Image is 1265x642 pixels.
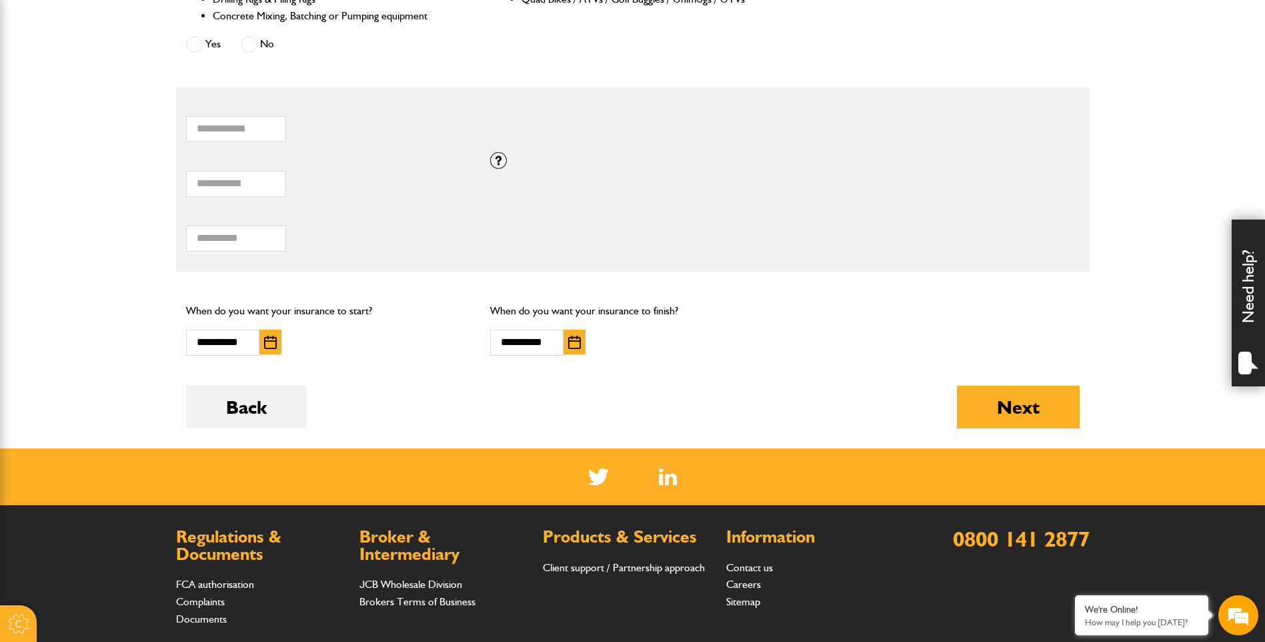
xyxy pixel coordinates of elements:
a: Client support / Partnership approach [543,561,705,574]
img: d_20077148190_company_1631870298795_20077148190 [23,74,56,93]
input: Enter your email address [17,163,243,192]
div: Chat with us now [69,75,224,92]
img: Choose date [264,336,277,349]
button: Back [186,386,307,428]
a: 0800 141 2877 [953,526,1090,552]
h2: Broker & Intermediary [359,529,529,563]
label: Yes [186,36,221,53]
h2: Products & Services [543,529,713,546]
a: FCA authorisation [176,578,254,591]
a: JCB Wholesale Division [359,578,462,591]
img: Choose date [568,336,581,349]
div: Minimize live chat window [219,7,251,39]
p: How may I help you today? [1085,617,1198,627]
a: Sitemap [726,595,760,608]
a: LinkedIn [659,468,677,485]
a: Brokers Terms of Business [359,595,475,608]
div: Need help? [1232,220,1265,386]
div: We're Online! [1085,604,1198,615]
h2: Information [726,529,896,546]
a: Documents [176,613,227,625]
em: Start Chat [181,411,242,429]
textarea: Type your message and hit 'Enter' [17,242,243,400]
img: Twitter [588,468,609,485]
a: Contact us [726,561,773,574]
a: Complaints [176,595,225,608]
a: Careers [726,578,761,591]
button: Next [957,386,1080,428]
h2: Regulations & Documents [176,529,346,563]
label: No [241,36,274,53]
input: Enter your last name [17,123,243,153]
input: Enter your phone number [17,202,243,232]
img: Linked In [659,468,677,485]
li: Concrete Mixing, Batching or Pumping equipment [213,7,465,25]
p: When do you want your insurance to finish? [490,302,775,320]
p: When do you want your insurance to start? [186,302,471,320]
